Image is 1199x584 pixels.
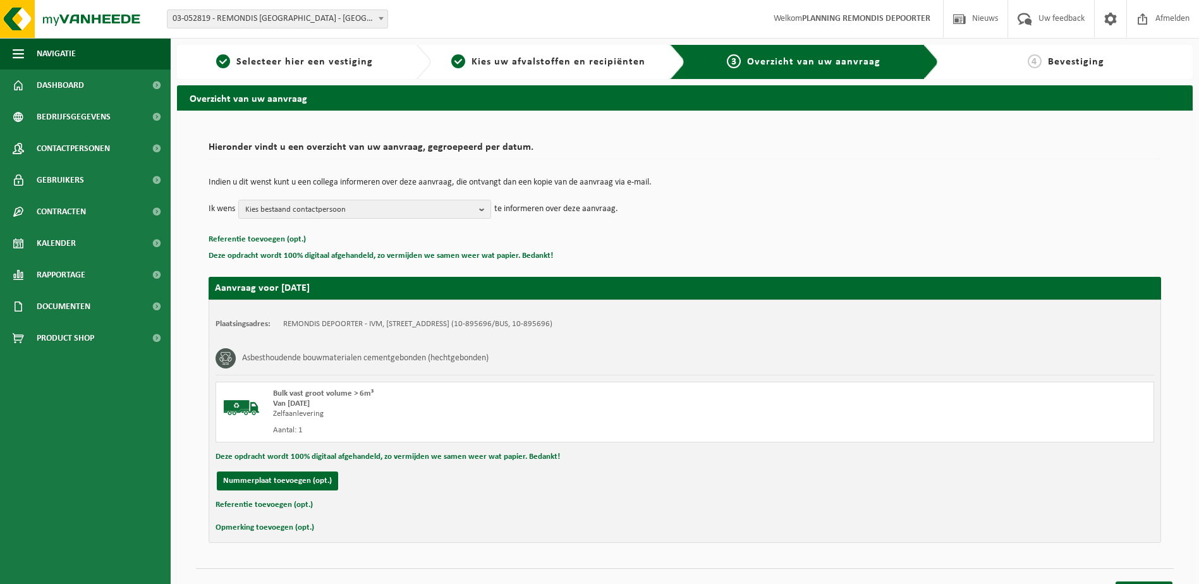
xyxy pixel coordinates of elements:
[183,54,406,70] a: 1Selecteer hier een vestiging
[167,9,388,28] span: 03-052819 - REMONDIS WEST-VLAANDEREN - OOSTENDE
[273,425,736,435] div: Aantal: 1
[37,164,84,196] span: Gebruikers
[37,228,76,259] span: Kalender
[242,348,489,368] h3: Asbesthoudende bouwmaterialen cementgebonden (hechtgebonden)
[245,200,474,219] span: Kies bestaand contactpersoon
[37,291,90,322] span: Documenten
[283,319,552,329] td: REMONDIS DEPOORTER - IVM, [STREET_ADDRESS] (10-895696/BUS, 10-895696)
[1048,57,1104,67] span: Bevestiging
[216,497,313,513] button: Referentie toevoegen (opt.)
[437,54,660,70] a: 2Kies uw afvalstoffen en recipiënten
[209,178,1161,187] p: Indien u dit wenst kunt u een collega informeren over deze aanvraag, die ontvangt dan een kopie v...
[209,231,306,248] button: Referentie toevoegen (opt.)
[215,283,310,293] strong: Aanvraag voor [DATE]
[37,133,110,164] span: Contactpersonen
[494,200,618,219] p: te informeren over deze aanvraag.
[216,54,230,68] span: 1
[802,14,930,23] strong: PLANNING REMONDIS DEPOORTER
[222,389,260,427] img: BL-SO-LV.png
[37,101,111,133] span: Bedrijfsgegevens
[177,85,1193,110] h2: Overzicht van uw aanvraag
[216,320,271,328] strong: Plaatsingsadres:
[209,200,235,219] p: Ik wens
[217,471,338,490] button: Nummerplaat toevoegen (opt.)
[216,449,560,465] button: Deze opdracht wordt 100% digitaal afgehandeld, zo vermijden we samen weer wat papier. Bedankt!
[451,54,465,68] span: 2
[236,57,373,67] span: Selecteer hier een vestiging
[37,70,84,101] span: Dashboard
[273,409,736,419] div: Zelfaanlevering
[209,248,553,264] button: Deze opdracht wordt 100% digitaal afgehandeld, zo vermijden we samen weer wat papier. Bedankt!
[273,399,310,408] strong: Van [DATE]
[37,196,86,228] span: Contracten
[238,200,491,219] button: Kies bestaand contactpersoon
[209,142,1161,159] h2: Hieronder vindt u een overzicht van uw aanvraag, gegroepeerd per datum.
[472,57,645,67] span: Kies uw afvalstoffen en recipiënten
[216,520,314,536] button: Opmerking toevoegen (opt.)
[727,54,741,68] span: 3
[37,38,76,70] span: Navigatie
[37,322,94,354] span: Product Shop
[167,10,387,28] span: 03-052819 - REMONDIS WEST-VLAANDEREN - OOSTENDE
[37,259,85,291] span: Rapportage
[747,57,880,67] span: Overzicht van uw aanvraag
[1028,54,1042,68] span: 4
[273,389,374,398] span: Bulk vast groot volume > 6m³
